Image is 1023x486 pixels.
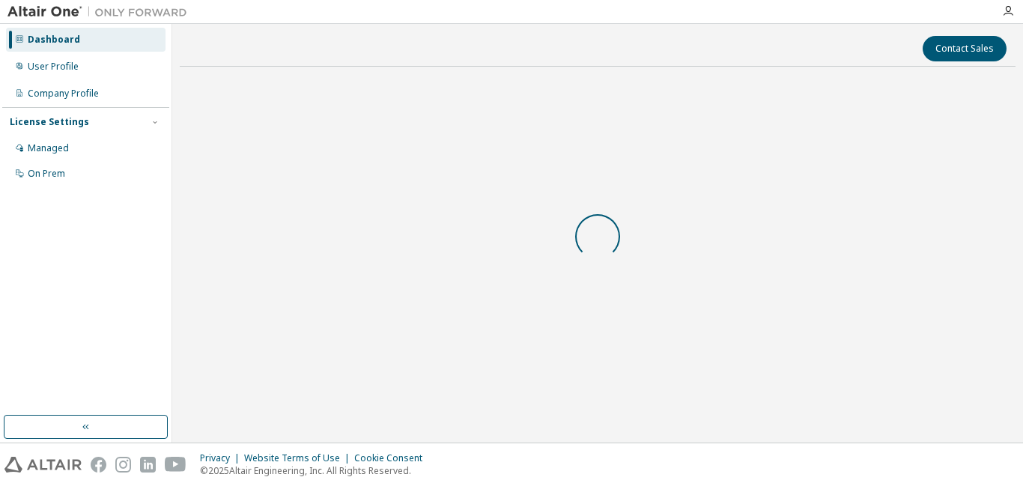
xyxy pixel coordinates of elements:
[200,464,431,477] p: © 2025 Altair Engineering, Inc. All Rights Reserved.
[140,457,156,473] img: linkedin.svg
[923,36,1007,61] button: Contact Sales
[28,34,80,46] div: Dashboard
[200,452,244,464] div: Privacy
[7,4,195,19] img: Altair One
[165,457,186,473] img: youtube.svg
[4,457,82,473] img: altair_logo.svg
[28,88,99,100] div: Company Profile
[244,452,354,464] div: Website Terms of Use
[115,457,131,473] img: instagram.svg
[28,142,69,154] div: Managed
[28,168,65,180] div: On Prem
[91,457,106,473] img: facebook.svg
[10,116,89,128] div: License Settings
[28,61,79,73] div: User Profile
[354,452,431,464] div: Cookie Consent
